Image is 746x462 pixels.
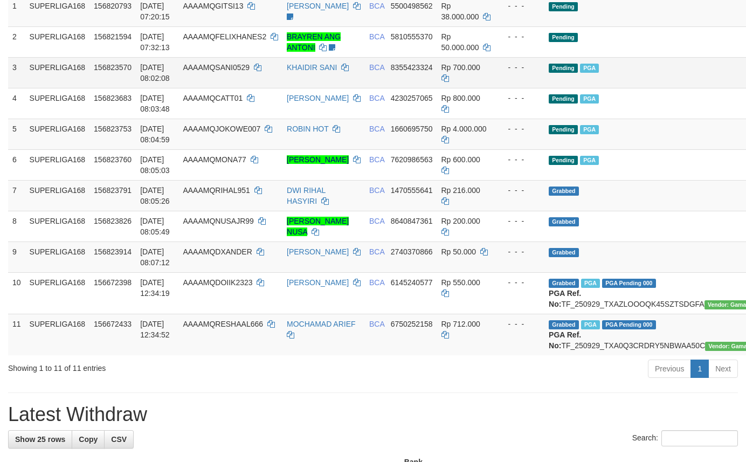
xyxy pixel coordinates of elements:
span: Copy 7620986563 to clipboard [391,155,433,164]
a: 1 [690,360,709,378]
span: Copy 2740370866 to clipboard [391,247,433,256]
span: [DATE] 08:04:59 [140,125,170,144]
a: ROBIN HOT [287,125,329,133]
span: [DATE] 07:32:13 [140,32,170,52]
span: Marked by aafnonsreyleab [580,94,599,104]
span: Show 25 rows [15,435,65,444]
a: KHAIDIR SANI [287,63,337,72]
div: - - - [499,216,540,226]
a: BRAYREN ANG ANTONI [287,32,341,52]
span: PGA Pending [602,279,656,288]
div: - - - [499,246,540,257]
span: Pending [549,125,578,134]
span: Grabbed [549,279,579,288]
span: Copy 8640847361 to clipboard [391,217,433,225]
td: SUPERLIGA168 [25,272,90,314]
span: Copy 5810555370 to clipboard [391,32,433,41]
span: Pending [549,94,578,104]
a: Copy [72,430,105,449]
td: 2 [8,26,25,57]
span: Rp 550.000 [441,278,480,287]
span: 156672398 [94,278,132,287]
span: BCA [369,125,384,133]
div: - - - [499,1,540,11]
a: Previous [648,360,691,378]
span: Grabbed [549,187,579,196]
span: AAAAMQNUSAJR99 [183,217,253,225]
td: SUPERLIGA168 [25,57,90,88]
span: Rp 50.000 [441,247,476,256]
span: BCA [369,217,384,225]
div: Showing 1 to 11 of 11 entries [8,358,303,374]
span: 156823760 [94,155,132,164]
span: BCA [369,247,384,256]
span: 156821594 [94,32,132,41]
div: - - - [499,123,540,134]
a: [PERSON_NAME] [287,247,349,256]
div: - - - [499,185,540,196]
span: Marked by aafnonsreyleab [580,156,599,165]
a: MOCHAMAD ARIEF [287,320,356,328]
span: Rp 216.000 [441,186,480,195]
a: [PERSON_NAME] [287,278,349,287]
span: Rp 700.000 [441,63,480,72]
span: BCA [369,278,384,287]
span: Copy 6145240577 to clipboard [391,278,433,287]
span: AAAAMQFELIXHANES2 [183,32,266,41]
div: - - - [499,277,540,288]
span: Rp 50.000.000 [441,32,479,52]
span: Marked by aafnonsreyleab [580,64,599,73]
span: Rp 200.000 [441,217,480,225]
span: Copy 1470555641 to clipboard [391,186,433,195]
span: AAAAMQGITSI13 [183,2,243,10]
span: BCA [369,63,384,72]
span: BCA [369,320,384,328]
span: Marked by aafsoycanthlai [581,279,600,288]
span: Copy 6750252158 to clipboard [391,320,433,328]
span: Rp 712.000 [441,320,480,328]
a: [PERSON_NAME] [287,94,349,102]
span: Copy [79,435,98,444]
span: BCA [369,94,384,102]
span: BCA [369,2,384,10]
span: Pending [549,33,578,42]
span: Grabbed [549,248,579,257]
div: - - - [499,93,540,104]
span: Rp 4.000.000 [441,125,487,133]
span: [DATE] 08:02:08 [140,63,170,82]
span: Grabbed [549,217,579,226]
span: AAAAMQJOKOWE007 [183,125,260,133]
a: [PERSON_NAME] [287,2,349,10]
h1: Latest Withdraw [8,404,738,425]
td: SUPERLIGA168 [25,88,90,119]
span: [DATE] 07:20:15 [140,2,170,21]
td: 3 [8,57,25,88]
span: [DATE] 12:34:19 [140,278,170,298]
a: [PERSON_NAME] NUSA [287,217,349,236]
span: 156823791 [94,186,132,195]
a: CSV [104,430,134,449]
span: 156672433 [94,320,132,328]
div: - - - [499,62,540,73]
td: 6 [8,149,25,180]
div: - - - [499,154,540,165]
span: [DATE] 08:05:49 [140,217,170,236]
a: [PERSON_NAME] [287,155,349,164]
span: AAAAMQDXANDER [183,247,252,256]
span: 156823826 [94,217,132,225]
span: PGA Pending [602,320,656,329]
span: AAAAMQMONA77 [183,155,246,164]
span: [DATE] 08:03:48 [140,94,170,113]
span: [DATE] 08:07:12 [140,247,170,267]
span: AAAAMQRIHAL951 [183,186,250,195]
td: SUPERLIGA168 [25,119,90,149]
span: [DATE] 12:34:52 [140,320,170,339]
span: Rp 600.000 [441,155,480,164]
span: BCA [369,155,384,164]
span: Pending [549,2,578,11]
label: Search: [632,430,738,446]
b: PGA Ref. No: [549,289,581,308]
span: 156823683 [94,94,132,102]
td: 9 [8,242,25,272]
div: - - - [499,31,540,42]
